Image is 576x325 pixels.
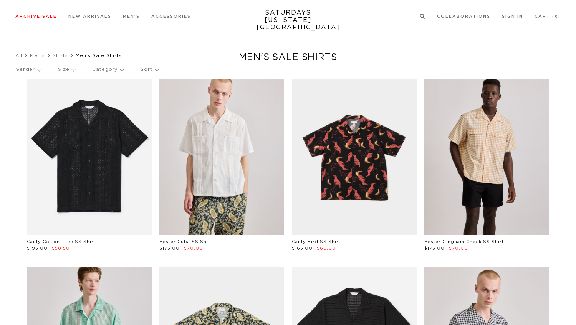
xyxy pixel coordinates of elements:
[141,61,158,78] p: Sort
[292,240,341,244] a: Canty Bird SS Shirt
[52,246,70,250] span: $58.50
[30,53,45,58] a: Men's
[184,246,203,250] span: $70.00
[437,14,490,18] a: Collaborations
[535,14,561,18] a: Cart (0)
[449,246,468,250] span: $70.00
[123,14,140,18] a: Men's
[15,14,57,18] a: Archive Sale
[15,53,22,58] a: All
[27,240,96,244] a: Canty Cotton Lace SS Shirt
[76,53,122,58] span: Men's Sale Shirts
[15,61,41,78] p: Gender
[58,61,75,78] p: Size
[151,14,191,18] a: Accessories
[257,9,320,31] a: SATURDAYS[US_STATE][GEOGRAPHIC_DATA]
[159,240,212,244] a: Hester Cuba SS Shirt
[555,15,558,18] small: 0
[92,61,123,78] p: Category
[317,246,336,250] span: $66.00
[292,246,313,250] span: $165.00
[53,53,68,58] a: Shirts
[424,246,445,250] span: $175.00
[502,14,523,18] a: Sign In
[27,246,48,250] span: $195.00
[424,240,504,244] a: Hester Gingham Check SS Shirt
[68,14,111,18] a: New Arrivals
[159,246,180,250] span: $175.00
